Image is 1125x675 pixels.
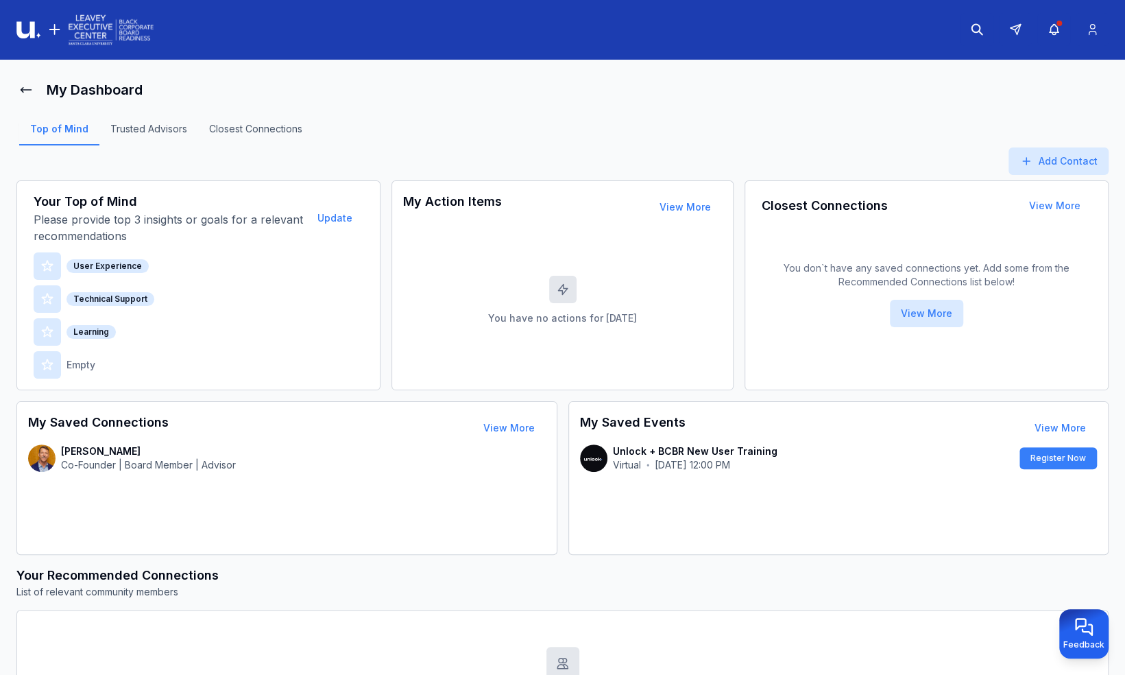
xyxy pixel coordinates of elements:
button: View More [1018,192,1091,220]
img: contact-avatar [28,445,56,472]
button: View More [890,300,963,327]
h3: Closest Connections [762,196,888,215]
p: You have no actions for [DATE] [488,311,637,325]
div: Technical Support [66,292,154,306]
p: Co-Founder | Board Member | Advisor [61,458,236,472]
button: Provide feedback [1059,609,1109,659]
h3: My Saved Connections [28,413,169,443]
p: [DATE] 12:00 PM [655,458,730,472]
button: View More [1024,414,1097,442]
div: User Experience [66,259,149,273]
a: Closest Connections [198,122,313,145]
button: Add Contact [1008,147,1109,175]
a: View More [1035,422,1086,434]
button: View More [649,193,722,221]
button: Update [306,204,363,232]
p: List of relevant community members [16,585,1109,599]
p: [PERSON_NAME] [61,445,236,458]
img: Logo [16,12,154,47]
a: Trusted Advisors [99,122,198,145]
p: Unlock + BCBR New User Training [613,445,1015,458]
p: You don`t have any saved connections yet. Add some from the Recommended Connections list below! [762,261,1091,289]
h3: My Saved Events [580,413,686,443]
h3: My Action Items [403,192,502,222]
p: Empty [66,358,95,372]
p: Please provide top 3 insights or goals for a relevant recommendations [34,211,304,244]
div: Learning [66,325,116,339]
button: View More [472,414,546,442]
button: Register Now [1019,447,1097,469]
h3: Your Recommended Connections [16,566,1109,585]
span: Feedback [1063,639,1104,650]
h1: My Dashboard [47,80,143,99]
p: Virtual [613,458,641,472]
a: Top of Mind [19,122,99,145]
h3: Your Top of Mind [34,192,304,211]
img: contact-avatar [580,445,607,472]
